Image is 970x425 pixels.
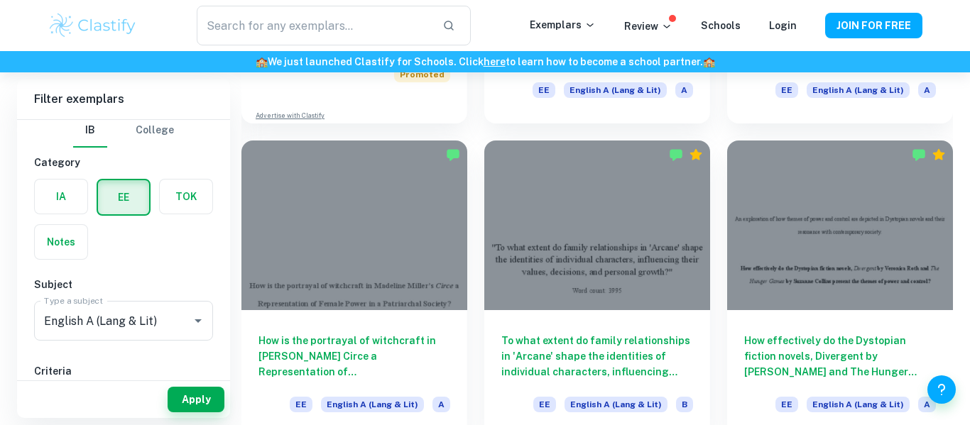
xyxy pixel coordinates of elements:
[321,397,424,412] span: English A (Lang & Lit)
[807,82,910,98] span: English A (Lang & Lit)
[825,13,922,38] button: JOIN FOR FREE
[73,114,107,148] button: IB
[160,180,212,214] button: TOK
[258,333,450,380] h6: How is the portrayal of witchcraft in [PERSON_NAME] Circe a Representation of [DEMOGRAPHIC_DATA] ...
[34,277,213,292] h6: Subject
[769,20,797,31] a: Login
[34,363,213,379] h6: Criteria
[432,397,450,412] span: A
[564,82,667,98] span: English A (Lang & Lit)
[701,20,741,31] a: Schools
[689,148,703,162] div: Premium
[290,397,312,412] span: EE
[533,82,555,98] span: EE
[35,225,87,259] button: Notes
[501,333,693,380] h6: To what extent do family relationships in 'Arcane' shape the identities of individual characters,...
[807,397,910,412] span: English A (Lang & Lit)
[484,56,506,67] a: here
[35,180,87,214] button: IA
[918,397,936,412] span: A
[98,180,149,214] button: EE
[565,397,667,412] span: English A (Lang & Lit)
[624,18,672,34] p: Review
[918,82,936,98] span: A
[932,148,946,162] div: Premium
[136,114,174,148] button: College
[775,397,798,412] span: EE
[703,56,715,67] span: 🏫
[44,294,103,307] label: Type a subject
[533,397,556,412] span: EE
[48,11,138,40] img: Clastify logo
[168,387,224,412] button: Apply
[197,6,431,45] input: Search for any exemplars...
[744,333,936,380] h6: How effectively do the Dystopian fiction novels, Divergent by [PERSON_NAME] and The Hunger Games ...
[3,54,967,70] h6: We just launched Clastify for Schools. Click to learn how to become a school partner.
[73,114,174,148] div: Filter type choice
[256,111,325,121] a: Advertise with Clastify
[927,375,956,404] button: Help and Feedback
[676,397,693,412] span: B
[34,155,213,170] h6: Category
[912,148,926,162] img: Marked
[256,56,268,67] span: 🏫
[775,82,798,98] span: EE
[394,67,450,82] span: Promoted
[17,79,230,119] h6: Filter exemplars
[669,148,683,162] img: Marked
[446,148,460,162] img: Marked
[188,311,208,331] button: Open
[675,82,693,98] span: A
[530,17,596,33] p: Exemplars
